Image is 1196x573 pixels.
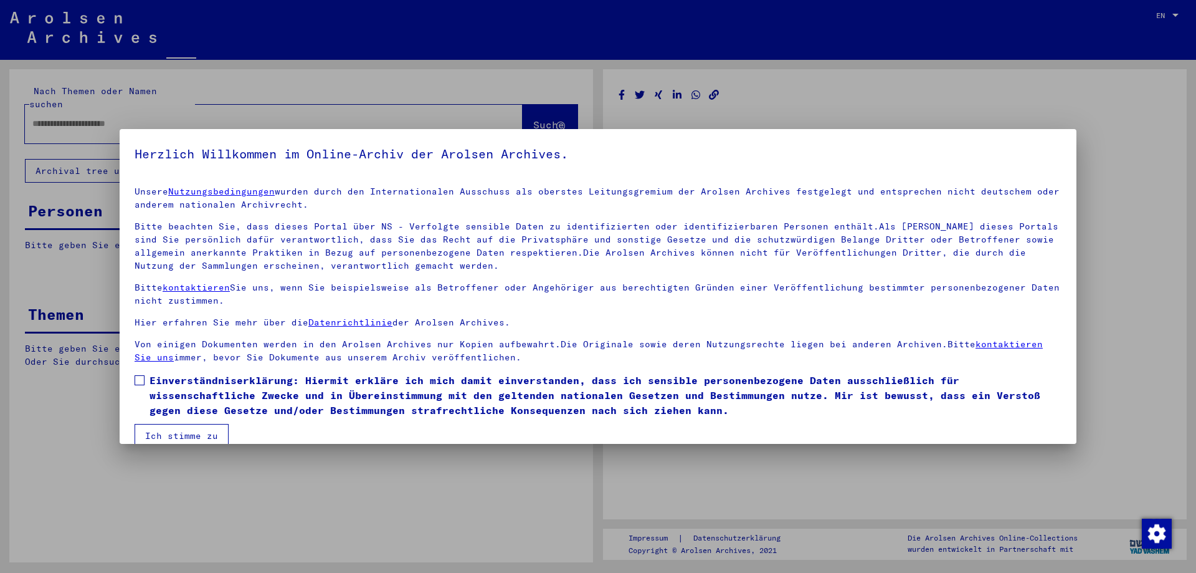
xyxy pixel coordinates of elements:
p: Hier erfahren Sie mehr über die der Arolsen Archives. [135,316,1061,329]
h5: Herzlich Willkommen im Online-Archiv der Arolsen Archives. [135,144,1061,164]
a: kontaktieren Sie uns [135,339,1043,363]
span: Einverständniserklärung: Hiermit erkläre ich mich damit einverstanden, dass ich sensible personen... [149,373,1061,418]
p: Von einigen Dokumenten werden in den Arolsen Archives nur Kopien aufbewahrt.Die Originale sowie d... [135,338,1061,364]
p: Bitte beachten Sie, dass dieses Portal über NS - Verfolgte sensible Daten zu identifizierten oder... [135,220,1061,272]
a: kontaktieren [163,282,230,293]
a: Nutzungsbedingungen [168,186,275,197]
button: Ich stimme zu [135,424,229,448]
img: Change consent [1142,519,1172,549]
a: Datenrichtlinie [308,317,392,328]
p: Bitte Sie uns, wenn Sie beispielsweise als Betroffener oder Angehöriger aus berechtigten Gründen ... [135,281,1061,307]
p: Unsere wurden durch den Internationalen Ausschuss als oberstes Leitungsgremium der Arolsen Archiv... [135,185,1061,211]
